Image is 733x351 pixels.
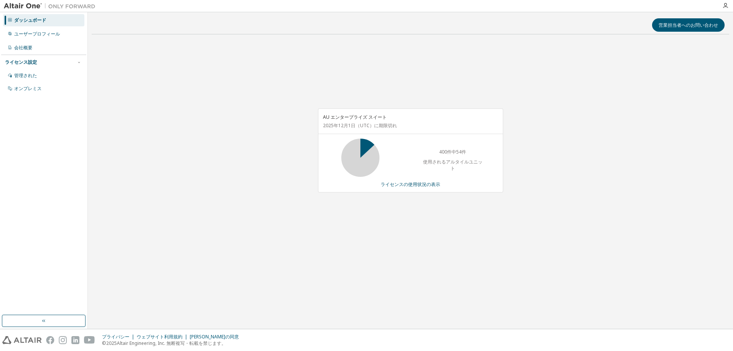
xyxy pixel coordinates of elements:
img: instagram.svg [59,336,67,344]
font: 管理された [14,72,37,79]
font: 2025 [106,340,117,346]
font: 2025年12月1日 [323,122,355,129]
font: に期限切れ [374,122,397,129]
img: アルタイルワン [4,2,99,10]
font: 400件中54件 [439,149,466,155]
img: linkedin.svg [71,336,79,344]
font: プライバシー [102,333,129,340]
button: 営業担当者へのお問い合わせ [652,18,725,32]
font: ユーザープロフィール [14,31,60,37]
img: altair_logo.svg [2,336,42,344]
font: ライセンス設定 [5,59,37,65]
font: （UTC） [355,122,374,129]
font: 会社概要 [14,44,32,51]
font: [PERSON_NAME]の同意 [190,333,239,340]
font: ライセンスの使用状況の表示 [381,181,440,188]
font: Altair Engineering, Inc. 無断複写・転載を禁じます。 [117,340,226,346]
font: オンプレミス [14,85,42,92]
font: AU エンタープライズ スイート [323,114,387,120]
font: 営業担当者へのお問い合わせ [659,22,718,28]
font: © [102,340,106,346]
font: ダッシュボード [14,17,46,23]
font: ウェブサイト利用規約 [137,333,182,340]
img: youtube.svg [84,336,95,344]
img: facebook.svg [46,336,54,344]
font: 使用されるアルタイルユニット [423,159,483,171]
